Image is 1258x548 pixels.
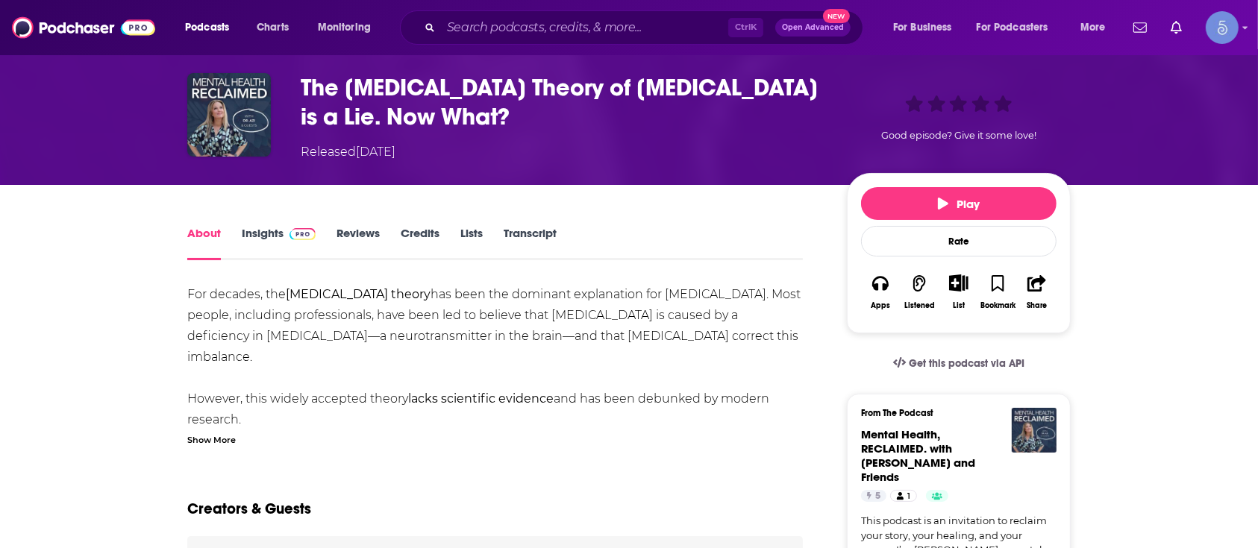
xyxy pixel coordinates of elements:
[939,265,978,319] div: Show More ButtonList
[504,226,557,260] a: Transcript
[875,489,880,504] span: 5
[953,300,965,310] div: List
[187,226,221,260] a: About
[441,16,728,40] input: Search podcasts, credits, & more...
[900,265,939,319] button: Listened
[782,24,844,31] span: Open Advanced
[977,17,1048,38] span: For Podcasters
[414,10,877,45] div: Search podcasts, credits, & more...
[861,408,1045,418] h3: From The Podcast
[861,490,886,502] a: 5
[938,197,980,211] span: Play
[861,265,900,319] button: Apps
[1206,11,1239,44] img: User Profile
[881,130,1036,141] span: Good episode? Give it some love!
[881,345,1036,382] a: Get this podcast via API
[775,19,851,37] button: Open AdvancedNew
[1018,265,1057,319] button: Share
[460,226,483,260] a: Lists
[301,143,395,161] div: Released [DATE]
[871,301,890,310] div: Apps
[408,391,554,406] strong: lacks scientific evidence
[907,489,910,504] span: 1
[187,500,311,518] h2: Creators & Guests
[1070,16,1124,40] button: open menu
[980,301,1016,310] div: Bookmark
[175,16,248,40] button: open menu
[12,13,155,42] img: Podchaser - Follow, Share and Rate Podcasts
[286,287,431,301] strong: [MEDICAL_DATA] theory
[337,226,380,260] a: Reviews
[861,427,975,484] a: Mental Health, RECLAIMED. with Dr. Azi Jankovic and Friends
[904,301,935,310] div: Listened
[861,226,1057,256] div: Rate
[883,16,971,40] button: open menu
[1012,408,1057,453] img: Mental Health, RECLAIMED. with Dr. Azi Jankovic and Friends
[242,226,316,260] a: InsightsPodchaser Pro
[1027,301,1047,310] div: Share
[301,73,823,131] h1: The Chemical Imbalance Theory of Depression is a Lie. Now What?
[909,357,1024,370] span: Get this podcast via API
[967,16,1070,40] button: open menu
[185,17,229,38] span: Podcasts
[728,18,763,37] span: Ctrl K
[307,16,390,40] button: open menu
[978,265,1017,319] button: Bookmark
[401,226,439,260] a: Credits
[943,274,974,291] button: Show More Button
[893,17,952,38] span: For Business
[187,73,271,157] img: The Chemical Imbalance Theory of Depression is a Lie. Now What?
[1165,15,1188,40] a: Show notifications dropdown
[1206,11,1239,44] span: Logged in as Spiral5-G1
[290,228,316,240] img: Podchaser Pro
[1127,15,1153,40] a: Show notifications dropdown
[318,17,371,38] span: Monitoring
[257,17,289,38] span: Charts
[890,490,917,502] a: 1
[1080,17,1106,38] span: More
[861,427,975,484] span: Mental Health, RECLAIMED. with [PERSON_NAME] and Friends
[861,187,1057,220] button: Play
[1206,11,1239,44] button: Show profile menu
[823,9,850,23] span: New
[247,16,298,40] a: Charts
